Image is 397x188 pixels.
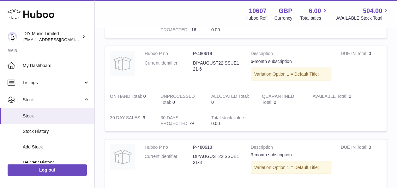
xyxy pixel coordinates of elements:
[145,51,193,57] dt: Huboo P no
[110,144,135,169] img: product image
[211,121,220,126] span: 0.00
[193,60,241,72] dd: DIYAUGUST22ISSUE121-6
[110,115,143,122] strong: 30 DAY SALES
[300,7,328,21] a: 6.00 Total sales
[300,15,328,21] span: Total sales
[193,51,241,57] dd: P-480619
[211,93,249,100] strong: ALLOCATED Total
[193,144,241,150] dd: P-480618
[313,93,349,100] strong: AVAILABLE Total
[207,88,257,110] td: 0
[245,15,267,21] div: Huboo Ref
[211,27,220,32] span: 0.00
[160,93,195,106] strong: UNPROCESSED Total
[105,88,156,110] td: 0
[23,144,90,150] span: Add Stock
[23,97,83,103] span: Stock
[23,31,80,43] div: DIY Music Limited
[336,139,387,182] td: 0
[211,115,245,122] strong: Total stock value
[273,165,319,170] span: Option 1 = Default Title;
[23,63,90,69] span: My Dashboard
[23,128,90,135] span: Stock History
[105,110,156,131] td: 9
[363,7,382,15] span: 504.00
[341,51,369,58] strong: DUE IN Total
[23,160,90,166] span: Delivery History
[8,32,17,41] img: internalAdmin-10607@internal.huboo.com
[273,71,319,76] span: Option 1 = Default Title;
[336,15,389,21] span: AVAILABLE Stock Total
[23,113,90,119] span: Stock
[23,80,83,86] span: Listings
[249,7,267,15] strong: 10607
[110,93,143,100] strong: ON HAND Total
[251,51,331,58] strong: Description
[279,7,292,15] strong: GBP
[251,67,331,80] div: Variation:
[308,88,358,110] td: 0
[145,144,193,150] dt: Huboo P no
[160,115,190,128] strong: 30 DAYS PROJECTED
[251,152,331,158] div: 3-month subscription
[110,51,135,76] img: product image
[156,88,206,110] td: 0
[145,153,193,165] dt: Current identifier
[336,7,389,21] a: 504.00 AVAILABLE Stock Total
[251,58,331,64] div: 6-month subscription
[274,15,292,21] div: Currency
[145,60,193,72] dt: Current identifier
[251,144,331,152] strong: Description
[23,37,93,42] span: [EMAIL_ADDRESS][DOMAIN_NAME]
[8,164,87,176] a: Log out
[274,99,276,104] span: 0
[193,153,241,165] dd: DIYAUGUST22ISSUE121-3
[262,93,294,106] strong: QUARANTINED Total
[309,7,321,15] span: 6.00
[341,144,369,151] strong: DUE IN Total
[336,46,387,88] td: 0
[251,161,331,174] div: Variation:
[156,110,206,131] td: -9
